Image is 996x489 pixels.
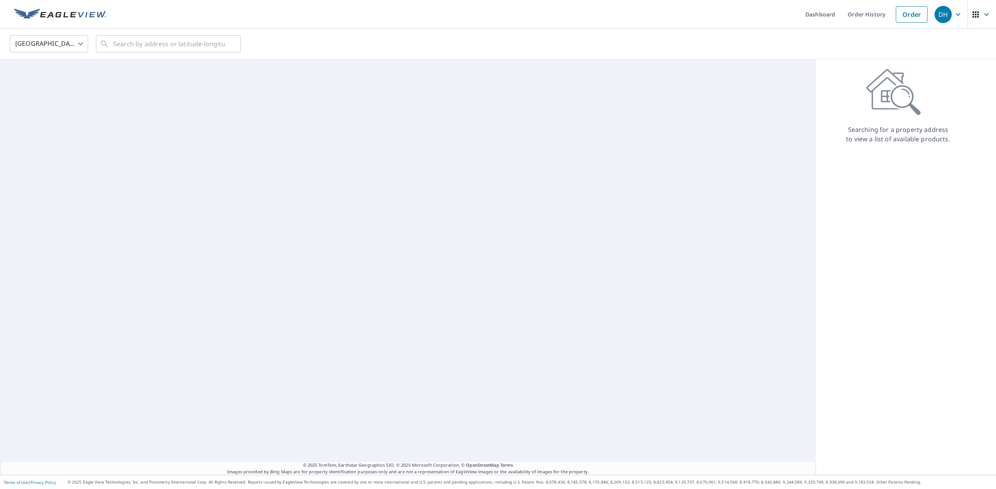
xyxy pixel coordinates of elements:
[4,480,56,485] p: |
[31,480,56,485] a: Privacy Policy
[113,33,225,55] input: Search by address or latitude-longitude
[10,33,88,55] div: [GEOGRAPHIC_DATA]
[303,462,513,469] span: © 2025 TomTom, Earthstar Geographics SIO, © 2025 Microsoft Corporation, ©
[500,462,513,468] a: Terms
[466,462,499,468] a: OpenStreetMap
[14,9,106,20] img: EV Logo
[68,479,992,485] p: © 2025 Eagle View Technologies, Inc. and Pictometry International Corp. All Rights Reserved. Repo...
[4,480,28,485] a: Terms of Use
[935,6,952,23] div: DH
[896,6,927,23] a: Order
[846,125,951,144] p: Searching for a property address to view a list of available products.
